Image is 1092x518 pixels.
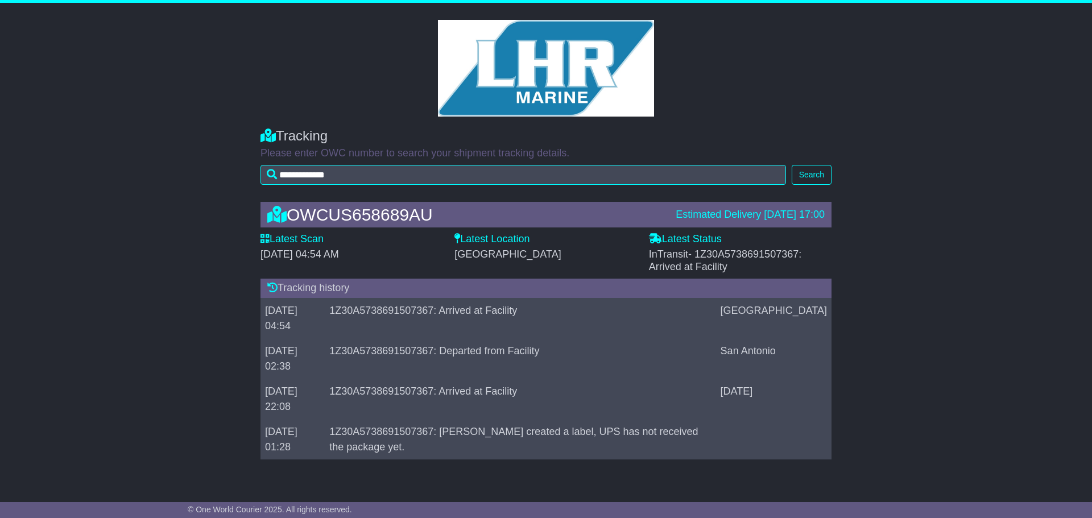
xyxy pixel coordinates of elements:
[454,233,530,246] label: Latest Location
[649,248,802,272] span: InTransit
[716,298,832,338] td: [GEOGRAPHIC_DATA]
[260,298,325,338] td: [DATE] 04:54
[260,419,325,459] td: [DATE] 01:28
[325,338,715,379] td: 1Z30A5738691507367: Departed from Facility
[260,248,339,260] span: [DATE] 04:54 AM
[325,298,715,338] td: 1Z30A5738691507367: Arrived at Facility
[260,233,324,246] label: Latest Scan
[260,128,832,144] div: Tracking
[716,379,832,419] td: [DATE]
[260,338,325,379] td: [DATE] 02:38
[262,205,670,224] div: OWCUS658689AU
[649,248,802,272] span: - 1Z30A5738691507367: Arrived at Facility
[325,419,715,459] td: 1Z30A5738691507367: [PERSON_NAME] created a label, UPS has not received the package yet.
[260,279,832,298] div: Tracking history
[438,20,654,117] img: GetCustomerLogo
[454,248,561,260] span: [GEOGRAPHIC_DATA]
[792,165,832,185] button: Search
[716,338,832,379] td: San Antonio
[188,505,352,514] span: © One World Courier 2025. All rights reserved.
[649,233,722,246] label: Latest Status
[260,379,325,419] td: [DATE] 22:08
[260,147,832,160] p: Please enter OWC number to search your shipment tracking details.
[676,209,825,221] div: Estimated Delivery [DATE] 17:00
[325,379,715,419] td: 1Z30A5738691507367: Arrived at Facility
